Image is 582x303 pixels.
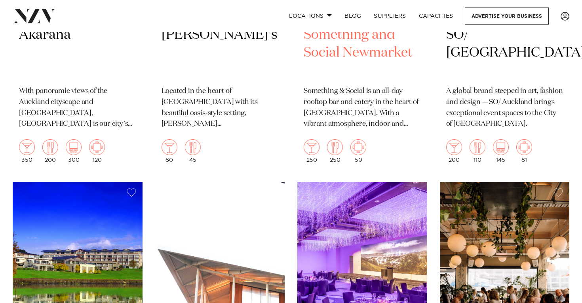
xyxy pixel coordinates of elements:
[185,139,201,163] div: 45
[516,139,532,155] img: meeting.png
[162,86,279,130] p: Located in the heart of [GEOGRAPHIC_DATA] with its beautiful oasis-style setting, [PERSON_NAME][G...
[19,139,35,155] img: cocktail.png
[13,9,56,23] img: nzv-logo.png
[66,139,82,163] div: 300
[89,139,105,163] div: 120
[338,8,367,25] a: BLOG
[516,139,532,163] div: 81
[304,139,320,163] div: 250
[162,139,177,155] img: cocktail.png
[465,8,549,25] a: Advertise your business
[304,139,320,155] img: cocktail.png
[493,139,509,155] img: theatre.png
[304,26,421,80] h2: Something and Social Newmarket
[42,139,58,163] div: 200
[446,26,563,80] h2: SO/ [GEOGRAPHIC_DATA]
[283,8,338,25] a: Locations
[66,139,82,155] img: theatre.png
[19,26,136,80] h2: Akarana
[446,139,462,163] div: 200
[493,139,509,163] div: 145
[350,139,366,163] div: 50
[162,139,177,163] div: 80
[413,8,460,25] a: Capacities
[327,139,343,155] img: dining.png
[470,139,485,163] div: 110
[446,139,462,155] img: cocktail.png
[19,139,35,163] div: 350
[304,86,421,130] p: Something & Social is an all-day rooftop bar and eatery in the heart of [GEOGRAPHIC_DATA]. With a...
[162,26,279,80] h2: [PERSON_NAME]'s
[327,139,343,163] div: 250
[19,86,136,130] p: With panoramic views of the Auckland cityscape and [GEOGRAPHIC_DATA], [GEOGRAPHIC_DATA] is our ci...
[185,139,201,155] img: dining.png
[446,86,563,130] p: A global brand steeped in art, fashion and design — SO/ Auckland brings exceptional event spaces ...
[89,139,105,155] img: meeting.png
[470,139,485,155] img: dining.png
[350,139,366,155] img: meeting.png
[42,139,58,155] img: dining.png
[367,8,412,25] a: SUPPLIERS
